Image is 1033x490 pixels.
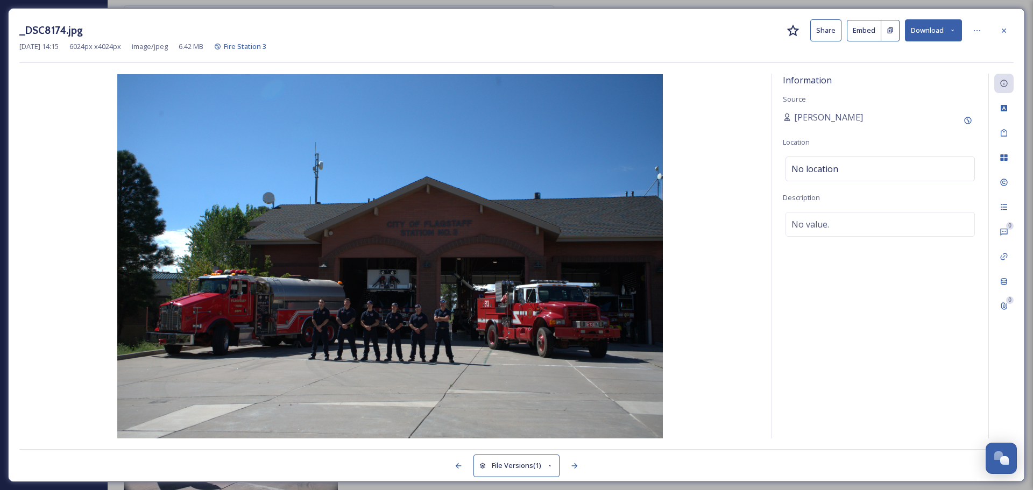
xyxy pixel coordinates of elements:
[986,443,1017,474] button: Open Chat
[905,19,962,41] button: Download
[847,20,881,41] button: Embed
[132,41,168,52] span: image/jpeg
[794,111,863,124] span: [PERSON_NAME]
[783,193,820,202] span: Description
[1006,296,1014,304] div: 0
[69,41,121,52] span: 6024 px x 4024 px
[19,23,83,38] h3: _DSC8174.jpg
[19,74,761,438] img: _DSC8174.jpg
[791,162,838,175] span: No location
[810,19,841,41] button: Share
[179,41,203,52] span: 6.42 MB
[19,41,59,52] span: [DATE] 14:15
[783,74,832,86] span: Information
[791,218,829,231] span: No value.
[473,455,560,477] button: File Versions(1)
[783,94,806,104] span: Source
[224,41,266,51] span: Fire Station 3
[1006,222,1014,230] div: 0
[783,137,810,147] span: Location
